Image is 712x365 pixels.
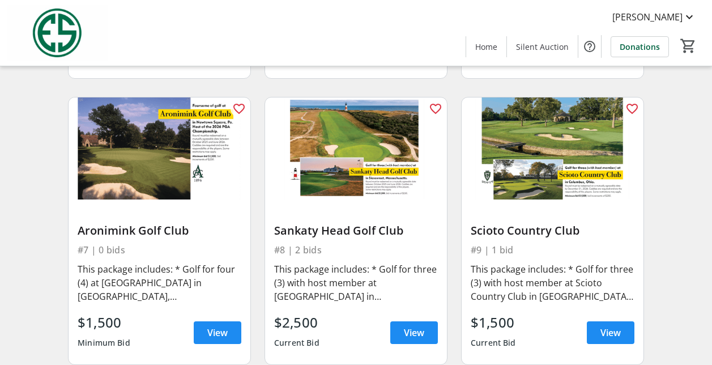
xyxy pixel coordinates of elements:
[471,312,516,333] div: $1,500
[587,321,634,344] a: View
[612,10,683,24] span: [PERSON_NAME]
[78,333,130,353] div: Minimum Bid
[462,97,643,200] img: Scioto Country Club
[7,5,108,61] img: Evans Scholars Foundation's Logo
[78,312,130,333] div: $1,500
[69,97,250,200] img: Aronimink Golf Club
[78,224,241,237] div: Aronimink Golf Club
[475,41,497,53] span: Home
[620,41,660,53] span: Donations
[471,333,516,353] div: Current Bid
[603,8,705,26] button: [PERSON_NAME]
[207,326,228,339] span: View
[625,102,639,116] mat-icon: favorite_outline
[471,262,634,303] div: This package includes: * Golf for three (3) with host member at Scioto Country Club in [GEOGRAPHI...
[611,36,669,57] a: Donations
[466,36,506,57] a: Home
[78,242,241,258] div: #7 | 0 bids
[274,333,319,353] div: Current Bid
[265,97,447,200] img: Sankaty Head Golf Club
[390,321,438,344] a: View
[274,224,438,237] div: Sankaty Head Golf Club
[429,102,442,116] mat-icon: favorite_outline
[678,36,698,56] button: Cart
[78,262,241,303] div: This package includes: * Golf for four (4) at [GEOGRAPHIC_DATA] in [GEOGRAPHIC_DATA], [GEOGRAPHIC...
[274,262,438,303] div: This package includes: * Golf for three (3) with host member at [GEOGRAPHIC_DATA] in [GEOGRAPHIC_...
[600,326,621,339] span: View
[404,326,424,339] span: View
[232,102,246,116] mat-icon: favorite_outline
[471,242,634,258] div: #9 | 1 bid
[471,224,634,237] div: Scioto Country Club
[194,321,241,344] a: View
[274,242,438,258] div: #8 | 2 bids
[507,36,578,57] a: Silent Auction
[516,41,569,53] span: Silent Auction
[274,312,319,333] div: $2,500
[578,35,601,58] button: Help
